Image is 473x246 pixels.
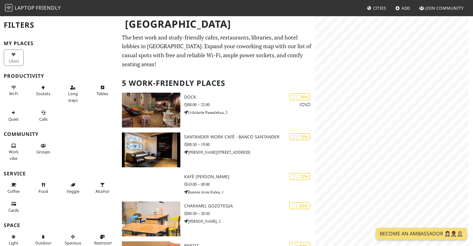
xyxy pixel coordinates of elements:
button: Veggie [63,180,83,196]
a: Dock | 79% 11 Dock 08:00 – 22:00 Uribitarte Pasealekua, 3 [118,93,315,128]
a: Add [393,2,413,14]
h3: Kafé [PERSON_NAME] [184,174,316,179]
span: Work-friendly tables [97,91,108,96]
span: Restroom [94,240,113,246]
button: Quiet [4,108,24,124]
button: Coffee [4,180,24,196]
span: Credit cards [8,207,19,213]
h3: Charamel Gozotegia [184,203,316,209]
span: Long stays [68,91,78,103]
span: Video/audio calls [39,116,48,122]
button: Wi-Fi [4,82,24,99]
p: 08:30 – 20:30 [184,211,316,216]
p: 10:00 – 08:00 [184,181,316,187]
span: People working [9,149,19,161]
button: Calls [33,108,53,124]
div: | 72% [289,173,310,180]
a: Join Community [417,2,466,14]
span: Power sockets [36,91,50,96]
span: Add [401,5,410,11]
p: 08:00 – 22:00 [184,102,316,108]
img: Dock [122,93,180,128]
p: [PERSON_NAME], 2 [184,218,316,224]
h3: Dock [184,95,316,100]
span: Spacious [65,240,81,246]
p: 08:30 – 19:00 [184,142,316,147]
h3: My Places [4,40,114,46]
h3: Service [4,171,114,177]
span: Cities [373,5,386,11]
img: Santander Work Café - Banco Santander [122,132,180,167]
a: Cities [364,2,389,14]
a: Charamel Gozotegia | 65% Charamel Gozotegia 08:30 – 20:30 [PERSON_NAME], 2 [118,202,315,236]
h3: Space [4,222,114,228]
a: LaptopFriendly LaptopFriendly [5,3,61,14]
a: Become an Ambassador 🤵🏻‍♀️🤵🏾‍♂️🤵🏼‍♀️ [376,228,467,240]
p: 1 1 [299,102,310,108]
span: Laptop [15,4,35,11]
h2: Filters [4,16,114,35]
button: Long stays [63,82,83,105]
button: Sockets [33,82,53,99]
p: Buenos Aires Kalea, 1 [184,189,316,195]
h3: Productivity [4,73,114,79]
span: Stable Wi-Fi [9,91,18,96]
img: LaptopFriendly [5,4,12,12]
p: The best work and study-friendly cafes, restaurants, libraries, and hotel lobbies in [GEOGRAPHIC_... [122,33,312,69]
span: Join Community [425,5,464,11]
div: | 73% [289,133,310,140]
button: Cards [4,199,24,215]
span: Coffee [7,188,20,194]
h3: Santander Work Café - Banco Santander [184,134,316,140]
button: Tables [92,82,112,99]
div: | 79% [289,93,310,100]
span: Alcohol [95,188,109,194]
h3: Community [4,131,114,137]
span: Food [39,188,48,194]
p: Uribitarte Pasealekua, 3 [184,109,316,115]
div: | 65% [289,202,310,209]
button: Alcohol [92,180,112,196]
span: Friendly [36,4,61,11]
img: Charamel Gozotegia [122,202,180,236]
button: Food [33,180,53,196]
a: Santander Work Café - Banco Santander | 73% Santander Work Café - Banco Santander 08:30 – 19:00 [... [118,132,315,167]
span: Veggie [67,188,79,194]
h1: [GEOGRAPHIC_DATA] [120,16,314,33]
button: Groups [33,141,53,157]
a: | 72% Kafé [PERSON_NAME] 10:00 – 08:00 Buenos Aires Kalea, 1 [118,172,315,197]
span: Group tables [36,149,50,155]
span: Natural light [9,240,18,246]
h2: 5 Work-Friendly Places [122,74,312,93]
p: [PERSON_NAME][STREET_ADDRESS] [184,149,316,155]
button: Work vibe [4,141,24,163]
span: Quiet [8,116,19,122]
span: Outdoor area [35,240,51,246]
